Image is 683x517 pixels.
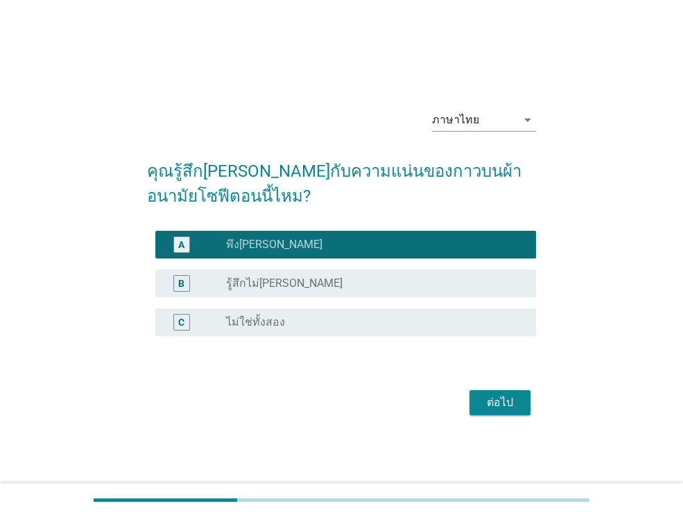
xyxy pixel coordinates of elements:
[226,277,343,290] label: รู้สึกไม่[PERSON_NAME]
[432,114,479,126] div: ภาษาไทย
[519,112,536,128] i: arrow_drop_down
[178,277,184,291] div: B
[226,315,285,329] label: ไม่ใช่ทั้งสอง
[178,238,184,252] div: A
[469,390,530,415] button: ต่อไป
[147,145,536,209] h2: คุณรู้สึก[PERSON_NAME]กับความแน่นของกาวบนผ้าอนามัยโซฟีตอนนี้ไหม?
[226,238,322,252] label: พึง[PERSON_NAME]
[481,394,519,411] div: ต่อไป
[178,315,184,330] div: C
